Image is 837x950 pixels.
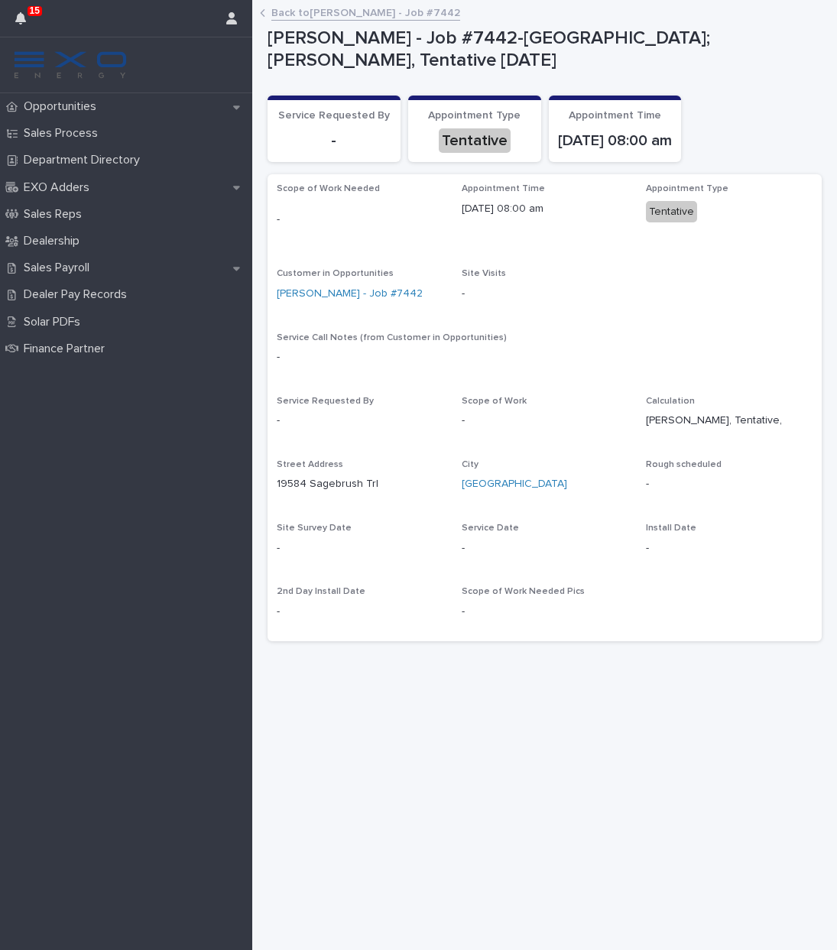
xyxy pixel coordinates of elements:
[646,540,813,556] p: -
[646,460,722,469] span: Rough scheduled
[558,131,673,150] p: [DATE] 08:00 am
[462,286,628,302] p: -
[268,28,816,72] p: [PERSON_NAME] - Job #7442-[GEOGRAPHIC_DATA]; [PERSON_NAME], Tentative [DATE]
[18,315,92,329] p: Solar PDFs
[277,286,423,302] a: [PERSON_NAME] - Job #7442
[271,3,460,21] a: Back to[PERSON_NAME] - Job #7442
[277,524,352,533] span: Site Survey Date
[18,287,139,302] p: Dealer Pay Records
[277,131,391,150] p: -
[277,269,394,278] span: Customer in Opportunities
[277,397,374,406] span: Service Requested By
[439,128,511,153] div: Tentative
[462,397,527,406] span: Scope of Work
[277,333,507,342] span: Service Call Notes (from Customer in Opportunities)
[277,587,365,596] span: 2nd Day Install Date
[646,201,697,223] div: Tentative
[18,153,152,167] p: Department Directory
[462,540,628,556] p: -
[18,180,102,195] p: EXO Adders
[18,207,94,222] p: Sales Reps
[277,212,443,228] p: -
[277,604,443,620] p: -
[277,540,443,556] p: -
[462,604,628,620] p: -
[277,349,813,365] p: -
[462,587,585,596] span: Scope of Work Needed Pics
[462,476,567,492] a: [GEOGRAPHIC_DATA]
[646,413,813,429] p: [PERSON_NAME], Tentative,
[277,460,343,469] span: Street Address
[30,5,40,16] p: 15
[277,184,380,193] span: Scope of Work Needed
[462,201,628,217] p: [DATE] 08:00 am
[462,524,519,533] span: Service Date
[277,476,443,492] p: 19584 Sagebrush Trl
[646,184,728,193] span: Appointment Type
[462,413,628,429] p: -
[277,413,443,429] p: -
[18,126,110,141] p: Sales Process
[18,99,109,114] p: Opportunities
[462,460,479,469] span: City
[646,524,696,533] span: Install Date
[18,234,92,248] p: Dealership
[428,110,521,121] span: Appointment Type
[15,9,35,37] div: 15
[18,261,102,275] p: Sales Payroll
[18,342,117,356] p: Finance Partner
[278,110,390,121] span: Service Requested By
[462,269,506,278] span: Site Visits
[646,476,813,492] p: -
[569,110,661,121] span: Appointment Time
[646,397,695,406] span: Calculation
[462,184,545,193] span: Appointment Time
[12,50,128,80] img: FKS5r6ZBThi8E5hshIGi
